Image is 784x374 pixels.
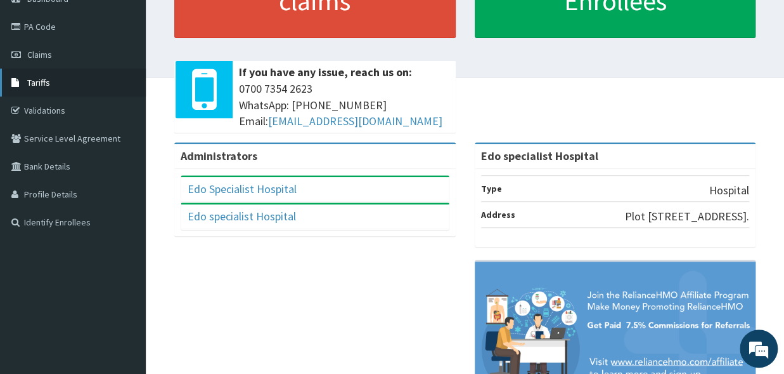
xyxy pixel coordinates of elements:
[481,209,515,220] b: Address
[268,114,442,128] a: [EMAIL_ADDRESS][DOMAIN_NAME]
[625,208,749,225] p: Plot [STREET_ADDRESS].
[188,209,296,224] a: Edo specialist Hospital
[27,77,50,88] span: Tariffs
[66,71,213,88] div: Chat with us now
[481,183,502,194] b: Type
[74,109,175,237] span: We're online!
[239,65,412,79] b: If you have any issue, reach us on:
[27,49,52,60] span: Claims
[181,149,257,163] b: Administrators
[6,244,241,288] textarea: Type your message and hit 'Enter'
[188,182,297,196] a: Edo Specialist Hospital
[709,182,749,199] p: Hospital
[239,81,449,130] span: 0700 7354 2623 WhatsApp: [PHONE_NUMBER] Email:
[208,6,238,37] div: Minimize live chat window
[481,149,598,163] strong: Edo specialist Hospital
[23,63,51,95] img: d_794563401_company_1708531726252_794563401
